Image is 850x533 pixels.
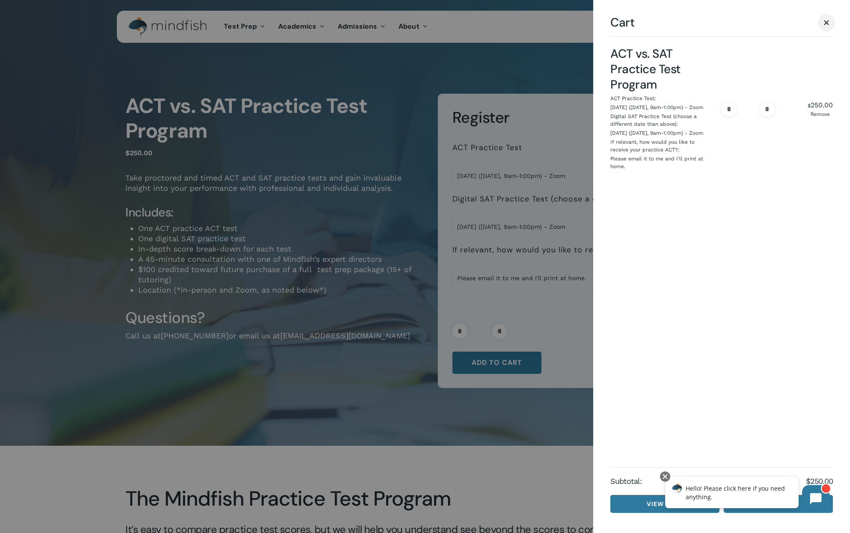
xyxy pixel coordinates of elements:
strong: Subtotal: [610,476,806,486]
dt: Digital SAT Practice Test (choose a different date than above): [610,113,707,129]
bdi: 250.00 [808,101,833,109]
dt: If relevant, how would you like to receive your practice ACT?: [610,138,707,155]
a: View cart [610,495,719,513]
a: Remove ACT vs. SAT Practice Test Program from cart [808,112,833,117]
span: Cart [610,17,634,28]
p: [DATE] ([DATE], 9am-1:00pm) - Zoom [610,104,703,111]
input: Product quantity [738,101,758,116]
dt: ACT Practice Test: [610,95,656,104]
p: Please email it to me and I'll print at home. [610,155,709,170]
p: [DATE] ([DATE], 9am-1:00pm) - Zoom [610,129,703,137]
iframe: Chatbot [656,470,838,521]
span: $ [808,103,811,109]
a: ACT vs. SAT Practice Test Program [610,46,681,92]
